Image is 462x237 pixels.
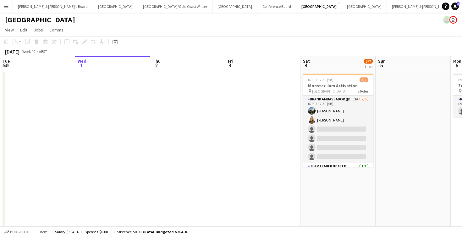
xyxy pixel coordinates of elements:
button: [GEOGRAPHIC_DATA] [93,0,138,13]
div: Salary $304.16 + Expenses $0.00 + Subsistence $0.00 = [55,229,188,234]
span: Week 40 [21,49,36,54]
button: Conference Board [257,0,296,13]
span: Total Budgeted $304.16 [145,229,188,234]
div: [DATE] [5,48,19,55]
span: 1 item [35,229,50,234]
span: 4 [302,62,310,69]
span: Mon [453,58,461,64]
app-user-avatar: Neil Burton [443,16,451,24]
span: 5 [377,62,386,69]
a: 3 [451,3,459,10]
span: Budgeted [10,230,28,234]
span: 1 [77,62,86,69]
a: View [3,26,16,34]
app-user-avatar: James Millard [449,16,457,24]
div: AEST [39,49,47,54]
app-card-role: Brand Ambassador ([DATE])3A2/607:30-12:30 (5h)[PERSON_NAME][PERSON_NAME] [303,96,373,163]
span: View [5,27,14,33]
h1: [GEOGRAPHIC_DATA] [5,15,75,25]
span: 3/7 [364,59,373,64]
span: 30 [2,62,10,69]
button: [GEOGRAPHIC_DATA] [212,0,257,13]
button: Budgeted [3,229,29,235]
a: Edit [18,26,30,34]
button: [GEOGRAPHIC_DATA]/Gold Coast Winter [138,0,212,13]
app-job-card: 07:30-12:30 (5h)3/7Monster Jam Activation [GEOGRAPHIC_DATA]2 RolesBrand Ambassador ([DATE])3A2/60... [303,74,373,167]
span: Tue [3,58,10,64]
h3: Monster Jam Activation [303,83,373,88]
span: 07:30-12:30 (5h) [308,77,333,82]
app-card-role: Team Leader ([DATE])1/1 [303,163,373,184]
span: Wed [78,58,86,64]
span: Edit [20,27,27,33]
button: [GEOGRAPHIC_DATA] [342,0,387,13]
div: 1 Job [364,64,372,69]
span: 3 [227,62,233,69]
span: 2 Roles [358,89,368,93]
span: 2 [152,62,161,69]
span: Comms [49,27,63,33]
span: 3 [457,2,459,6]
span: Sun [378,58,386,64]
span: Fri [228,58,233,64]
a: Comms [47,26,66,34]
span: [GEOGRAPHIC_DATA] [312,89,347,93]
button: [PERSON_NAME] & [PERSON_NAME]'s Board [13,0,93,13]
span: Thu [153,58,161,64]
span: 3/7 [360,77,368,82]
button: [GEOGRAPHIC_DATA] [296,0,342,13]
span: Jobs [34,27,43,33]
a: Jobs [31,26,46,34]
span: 6 [452,62,461,69]
span: Sat [303,58,310,64]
